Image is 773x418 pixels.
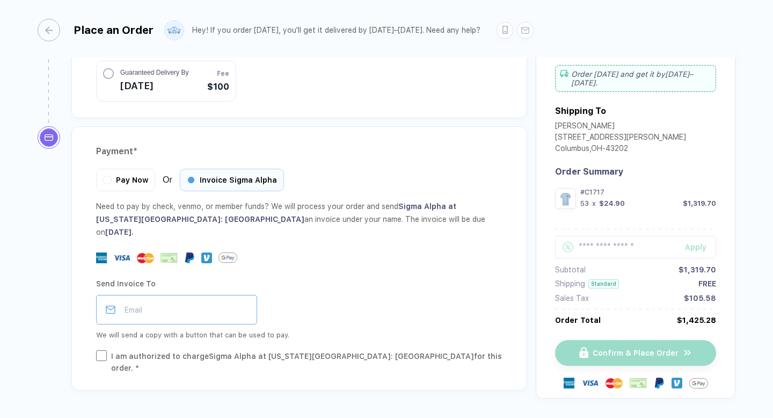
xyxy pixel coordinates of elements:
[96,169,155,191] div: Pay Now
[654,378,665,389] img: Paypal
[555,106,606,116] div: Shipping To
[137,249,154,266] img: master-card
[180,169,284,191] div: Invoice Sigma Alpha
[120,68,188,77] span: Guaranteed Delivery By
[606,375,623,392] img: master-card
[555,167,716,177] div: Order Summary
[630,378,647,389] img: cheque
[580,199,589,207] div: 53
[74,24,154,37] div: Place an Order
[679,265,716,274] div: $1,319.70
[165,21,184,40] img: user profile
[96,275,502,292] div: Send Invoice To
[96,200,502,239] div: Need to pay by check, venmo, or member funds? We will process your order and send an invoice unde...
[558,191,573,206] img: c2d38029-e304-4a0b-bbae-d752a6e4d93e_nt_front_1754684358999.jpg
[192,26,480,35] div: Hey! If you order [DATE], you'll get it delivered by [DATE]–[DATE]. Need any help?
[555,294,589,302] div: Sales Tax
[120,77,188,95] span: [DATE]
[683,199,716,207] div: $1,319.70
[116,176,148,184] span: Pay Now
[96,253,107,263] img: express
[161,253,178,263] img: cheque
[555,144,686,155] div: Columbus , OH - 43202
[96,169,284,191] div: Or
[672,236,716,258] button: Apply
[217,69,229,78] span: Fee
[218,248,237,267] img: GPay
[684,294,716,302] div: $105.58
[96,329,502,342] div: We will send a copy with a button that can be used to pay.
[96,61,236,102] button: Guaranteed Delivery By[DATE]Fee$100
[111,350,502,374] div: I am authorized to charge Sigma Alpha at [US_STATE][GEOGRAPHIC_DATA]: [GEOGRAPHIC_DATA] for this ...
[105,228,134,236] span: [DATE] .
[555,133,686,144] div: [STREET_ADDRESS][PERSON_NAME]
[555,265,586,274] div: Subtotal
[200,176,277,184] span: Invoice Sigma Alpha
[677,316,716,325] div: $1,425.28
[555,121,686,133] div: [PERSON_NAME]
[581,375,599,392] img: visa
[588,279,619,289] div: Standard
[184,253,195,263] img: Paypal
[599,199,625,207] div: $24.90
[591,199,597,207] div: x
[685,243,716,251] div: Apply
[201,253,212,263] img: Venmo
[698,280,716,289] div: FREE
[564,378,574,389] img: express
[689,374,708,393] img: GPay
[113,249,130,266] img: visa
[580,188,716,196] div: #C1717
[555,316,601,325] div: Order Total
[555,65,716,92] div: Order [DATE] and get it by [DATE]–[DATE] .
[96,143,502,160] div: Payment
[555,280,585,289] div: Shipping
[672,378,682,389] img: Venmo
[207,81,229,93] span: $100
